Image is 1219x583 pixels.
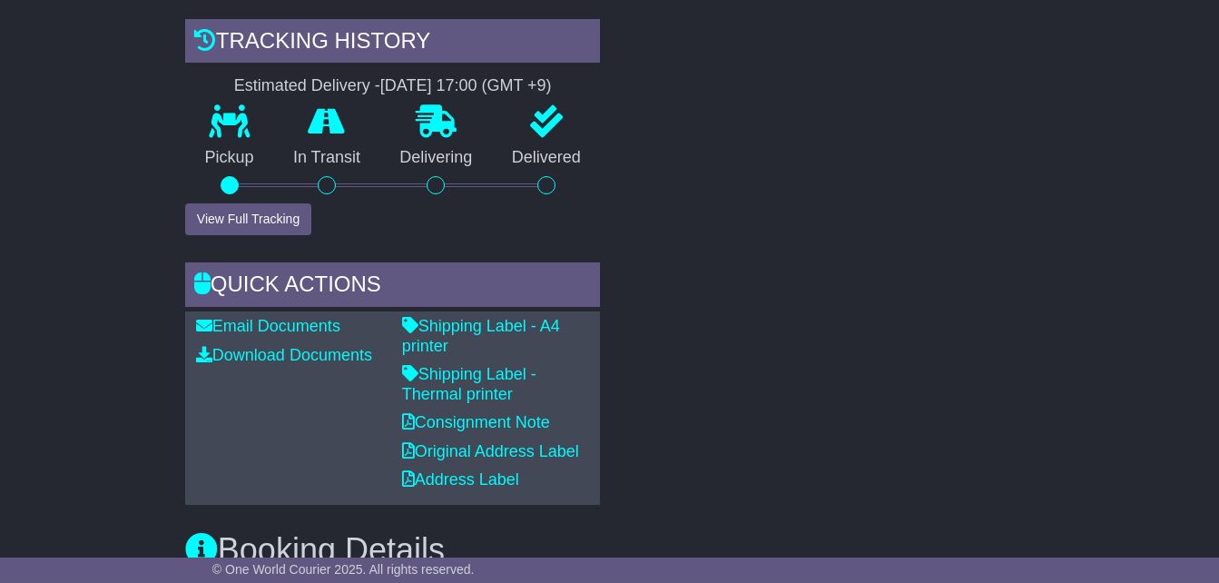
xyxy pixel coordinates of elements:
[185,262,601,311] div: Quick Actions
[402,413,550,431] a: Consignment Note
[185,203,311,235] button: View Full Tracking
[185,148,273,168] p: Pickup
[212,562,475,577] span: © One World Courier 2025. All rights reserved.
[196,317,340,335] a: Email Documents
[196,346,372,364] a: Download Documents
[402,442,579,460] a: Original Address Label
[380,148,492,168] p: Delivering
[402,470,519,489] a: Address Label
[273,148,379,168] p: In Transit
[402,317,560,355] a: Shipping Label - A4 printer
[380,76,552,96] div: [DATE] 17:00 (GMT +9)
[402,365,536,403] a: Shipping Label - Thermal printer
[185,76,601,96] div: Estimated Delivery -
[185,19,601,68] div: Tracking history
[492,148,600,168] p: Delivered
[185,532,1034,568] h3: Booking Details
